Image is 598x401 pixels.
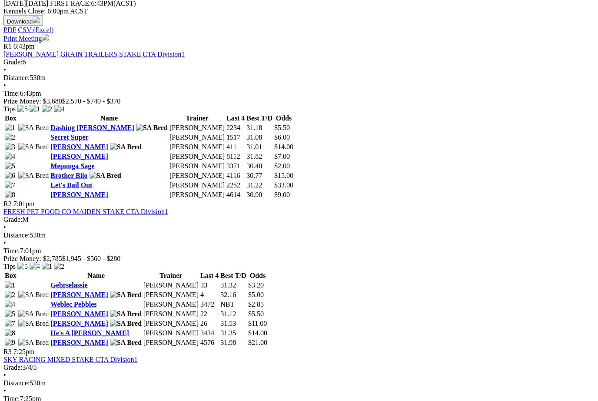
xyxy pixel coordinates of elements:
[5,191,15,199] img: 8
[226,190,245,199] td: 4614
[110,339,142,347] img: SA Bred
[3,208,168,215] a: FRESH PET FOOD CO MAIDEN STAKE CTA Division1
[220,319,247,328] td: 31.53
[143,310,199,318] td: [PERSON_NAME]
[5,143,15,151] img: 3
[226,171,245,180] td: 4116
[248,281,264,289] span: $3.20
[3,379,595,387] div: 530m
[226,143,245,151] td: 411
[50,281,87,289] a: Gebrselassie
[18,172,49,180] img: SA Bred
[220,338,247,347] td: 31.98
[3,379,30,387] span: Distance:
[3,216,23,223] span: Grade:
[3,356,137,363] a: SKY RACING MIXED STAKE CTA Division1
[274,172,293,179] span: $15.00
[143,319,199,328] td: [PERSON_NAME]
[3,231,30,239] span: Distance:
[3,364,23,371] span: Grade:
[50,153,108,160] a: [PERSON_NAME]
[169,114,225,123] th: Trainer
[17,263,28,271] img: 5
[220,271,247,280] th: Best T/D
[62,255,121,262] span: $1,945 - $560 - $280
[3,58,23,66] span: Grade:
[42,34,49,41] img: printer.svg
[54,263,64,271] img: 2
[143,300,199,309] td: [PERSON_NAME]
[18,26,53,33] a: CSV (Excel)
[3,35,49,42] a: Print Meeting
[200,338,219,347] td: 4576
[246,143,273,151] td: 31.01
[3,231,595,239] div: 530m
[274,181,293,189] span: $33.00
[50,329,129,337] a: He's A [PERSON_NAME]
[246,162,273,170] td: 30.40
[169,152,225,161] td: [PERSON_NAME]
[3,247,20,254] span: Time:
[50,320,108,327] a: [PERSON_NAME]
[226,114,245,123] th: Last 4
[248,271,268,280] th: Odds
[33,17,40,23] img: download.svg
[110,291,142,299] img: SA Bred
[248,329,267,337] span: $14.00
[5,301,15,308] img: 4
[248,320,267,327] span: $11.00
[50,162,94,170] a: Mepunga Sage
[30,263,40,271] img: 4
[226,162,245,170] td: 3371
[3,90,20,97] span: Time:
[18,320,49,327] img: SA Bred
[50,271,142,280] th: Name
[274,162,290,170] span: $2.00
[3,74,30,81] span: Distance:
[50,143,108,150] a: [PERSON_NAME]
[5,124,15,132] img: 1
[5,329,15,337] img: 8
[220,310,247,318] td: 31.12
[50,181,92,189] a: Let's Bail Out
[220,281,247,290] td: 31.32
[143,271,199,280] th: Trainer
[220,300,247,309] td: NBT
[50,310,108,317] a: [PERSON_NAME]
[50,172,87,179] a: Brother Bilo
[110,310,142,318] img: SA Bred
[13,43,35,50] span: 6:43pm
[169,190,225,199] td: [PERSON_NAME]
[274,124,290,131] span: $5.50
[17,105,28,113] img: 5
[3,255,595,263] div: Prize Money: $2,785
[50,301,96,308] a: Weblec Pebbles
[5,320,15,327] img: 7
[248,310,264,317] span: $5.50
[143,338,199,347] td: [PERSON_NAME]
[3,74,595,82] div: 530m
[110,143,142,151] img: SA Bred
[5,134,15,141] img: 2
[246,171,273,180] td: 30.77
[246,124,273,132] td: 31.18
[169,133,225,142] td: [PERSON_NAME]
[226,152,245,161] td: 8112
[5,114,17,122] span: Box
[200,329,219,338] td: 3434
[62,97,121,105] span: $2,570 - $740 - $370
[143,329,199,338] td: [PERSON_NAME]
[200,271,219,280] th: Last 4
[5,162,15,170] img: 5
[3,58,595,66] div: 6
[54,105,64,113] img: 4
[42,105,52,113] img: 2
[3,82,6,89] span: •
[3,348,12,355] span: R3
[3,247,595,255] div: 7:01pm
[246,181,273,190] td: 31.22
[18,124,49,132] img: SA Bred
[246,190,273,199] td: 30.90
[3,200,12,207] span: R2
[5,291,15,299] img: 2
